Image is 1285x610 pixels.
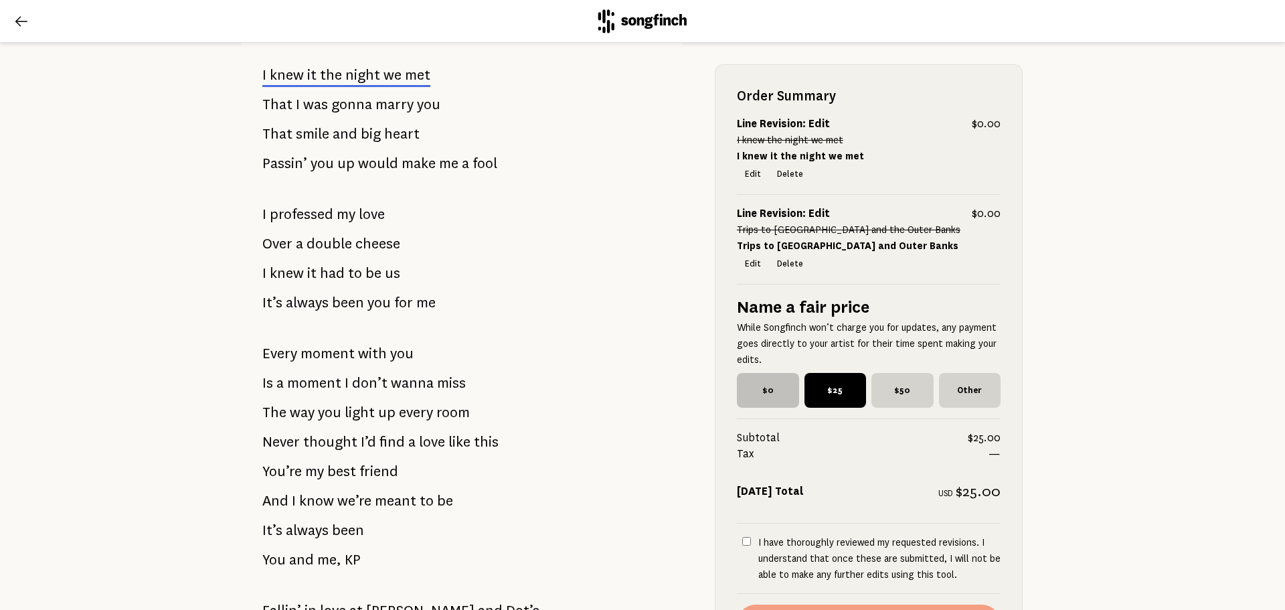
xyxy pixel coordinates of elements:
span: meant [375,487,416,514]
span: make [402,150,436,177]
span: moment [301,340,355,367]
h2: Order Summary [737,86,1001,105]
span: I [345,370,349,396]
span: me [439,150,458,177]
span: me, [317,546,341,573]
span: Passin’ [262,150,307,177]
span: The [262,399,286,426]
span: a [462,150,469,177]
span: fool [473,150,497,177]
strong: Line Revision: Edit [737,118,830,130]
span: room [436,399,470,426]
span: had [320,260,345,287]
span: I [292,487,296,514]
span: $50 [871,373,934,408]
span: USD [938,489,953,498]
button: Edit [737,254,769,273]
span: us [385,260,400,287]
span: Never [262,429,300,455]
span: $0.00 [972,206,1001,222]
span: love [359,201,385,228]
span: I [262,260,266,287]
span: $0.00 [972,116,1001,132]
span: knew [270,67,304,83]
span: marry [375,91,414,118]
span: I [262,201,266,228]
span: heart [384,121,420,147]
span: it [307,260,317,287]
span: with [358,340,387,367]
span: smile [296,121,329,147]
span: be [437,487,453,514]
span: And [262,487,288,514]
span: professed [270,201,333,228]
span: the [320,67,342,83]
span: $25.00 [968,430,1001,446]
span: like [448,429,470,455]
span: find [379,429,405,455]
span: cheese [355,230,400,257]
span: Every [262,340,297,367]
button: Delete [769,165,811,183]
span: You’re [262,458,302,485]
span: way [290,399,315,426]
span: friend [359,458,398,485]
span: always [286,517,329,544]
span: every [399,399,433,426]
strong: Trips to [GEOGRAPHIC_DATA] and Outer Banks [737,240,958,251]
span: I [262,67,266,83]
span: and [333,121,357,147]
span: gonna [331,91,372,118]
span: we [383,67,402,83]
span: would [358,150,398,177]
span: and [289,546,314,573]
span: was [303,91,328,118]
span: Subtotal [737,430,968,446]
span: light [345,399,375,426]
span: me [416,289,436,316]
button: Edit [737,165,769,183]
strong: [DATE] Total [737,485,804,498]
span: It’s [262,289,282,316]
button: Delete [769,254,811,273]
span: You [262,546,286,573]
span: KP [345,546,361,573]
span: been [332,289,364,316]
span: That [262,121,292,147]
strong: I knew it the night we met [737,151,864,161]
span: wanna [391,370,434,396]
span: love [419,429,445,455]
span: $25.00 [956,483,1001,500]
span: miss [437,370,466,396]
span: to [348,260,362,287]
span: It’s [262,517,282,544]
span: you [390,340,414,367]
span: best [327,458,356,485]
span: my [337,201,355,228]
span: you [318,399,341,426]
p: While Songfinch won’t charge you for updates, any payment goes directly to your artist for their ... [737,319,1001,368]
span: we’re [337,487,371,514]
span: for [394,289,413,316]
s: I knew the night we met [737,135,843,145]
span: Tax [737,446,989,462]
span: — [989,446,1001,462]
span: know [299,487,334,514]
span: night [345,67,380,83]
span: be [365,260,381,287]
span: always [286,289,329,316]
span: this [474,429,499,455]
span: $25 [804,373,867,408]
span: thought [303,429,357,455]
span: to [420,487,434,514]
span: you [417,91,440,118]
span: moment [287,370,341,396]
span: you [367,289,391,316]
span: Over [262,230,292,257]
p: I have thoroughly reviewed my requested revisions. I understand that once these are submitted, I ... [758,534,1001,583]
span: you [311,150,334,177]
span: it [307,67,317,83]
span: double [307,230,352,257]
span: I’d [361,429,376,455]
span: been [332,517,364,544]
